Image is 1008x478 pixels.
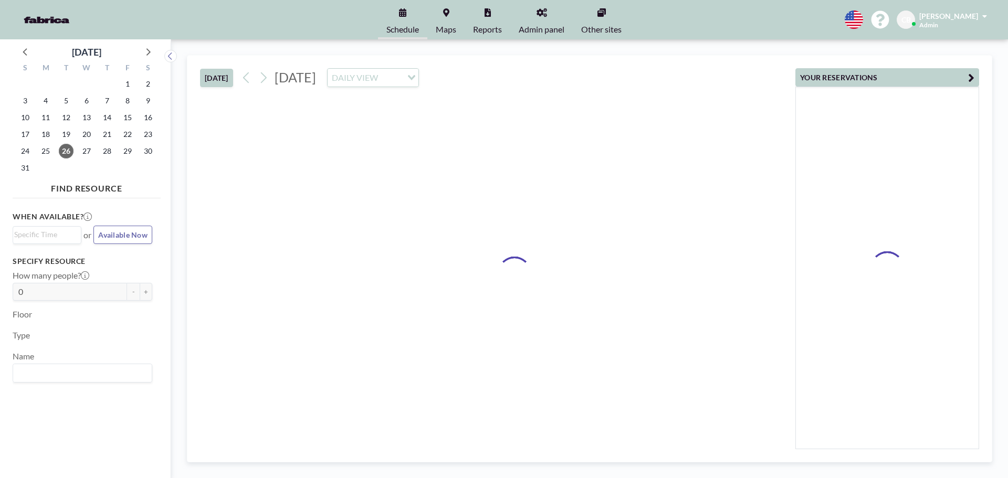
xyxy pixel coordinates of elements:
h3: Specify resource [13,257,152,266]
span: Thursday, August 7, 2025 [100,93,114,108]
div: F [117,62,138,76]
div: Search for option [328,69,418,87]
label: Name [13,351,34,362]
span: DAILY VIEW [330,71,380,84]
span: Friday, August 22, 2025 [120,127,135,142]
label: Type [13,330,30,341]
span: Monday, August 25, 2025 [38,144,53,158]
button: + [140,283,152,301]
span: Other sites [581,25,622,34]
span: Admin [919,21,938,29]
span: Friday, August 1, 2025 [120,77,135,91]
span: Monday, August 18, 2025 [38,127,53,142]
button: [DATE] [200,69,233,87]
span: Friday, August 29, 2025 [120,144,135,158]
button: YOUR RESERVATIONS [795,68,979,87]
span: Tuesday, August 26, 2025 [59,144,73,158]
span: Tuesday, August 5, 2025 [59,93,73,108]
span: Saturday, August 23, 2025 [141,127,155,142]
span: Wednesday, August 6, 2025 [79,93,94,108]
div: [DATE] [72,45,101,59]
input: Search for option [14,229,75,240]
div: M [36,62,56,76]
span: Sunday, August 17, 2025 [18,127,33,142]
span: Sunday, August 10, 2025 [18,110,33,125]
span: [PERSON_NAME] [919,12,978,20]
label: How many people? [13,270,89,281]
span: Schedule [386,25,419,34]
div: Search for option [13,227,81,242]
span: Friday, August 15, 2025 [120,110,135,125]
h4: FIND RESOURCE [13,179,161,194]
span: CB [901,15,911,25]
input: Search for option [14,366,146,380]
span: Wednesday, August 27, 2025 [79,144,94,158]
span: Sunday, August 31, 2025 [18,161,33,175]
input: Search for option [381,71,401,84]
span: Saturday, August 16, 2025 [141,110,155,125]
span: Thursday, August 21, 2025 [100,127,114,142]
span: Admin panel [519,25,564,34]
div: T [56,62,77,76]
div: S [138,62,158,76]
span: Tuesday, August 19, 2025 [59,127,73,142]
button: Available Now [93,226,152,244]
span: Sunday, August 24, 2025 [18,144,33,158]
span: Reports [473,25,502,34]
span: Thursday, August 28, 2025 [100,144,114,158]
span: Saturday, August 30, 2025 [141,144,155,158]
span: Tuesday, August 12, 2025 [59,110,73,125]
span: Monday, August 4, 2025 [38,93,53,108]
span: Saturday, August 2, 2025 [141,77,155,91]
span: Thursday, August 14, 2025 [100,110,114,125]
span: Monday, August 11, 2025 [38,110,53,125]
div: S [15,62,36,76]
span: Wednesday, August 20, 2025 [79,127,94,142]
span: Friday, August 8, 2025 [120,93,135,108]
span: Maps [436,25,456,34]
span: Wednesday, August 13, 2025 [79,110,94,125]
span: [DATE] [275,69,316,85]
span: Saturday, August 9, 2025 [141,93,155,108]
span: Available Now [98,230,148,239]
img: organization-logo [17,9,77,30]
div: Search for option [13,364,152,382]
label: Floor [13,309,32,320]
span: Sunday, August 3, 2025 [18,93,33,108]
span: or [83,230,91,240]
div: T [97,62,117,76]
button: - [127,283,140,301]
div: W [77,62,97,76]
